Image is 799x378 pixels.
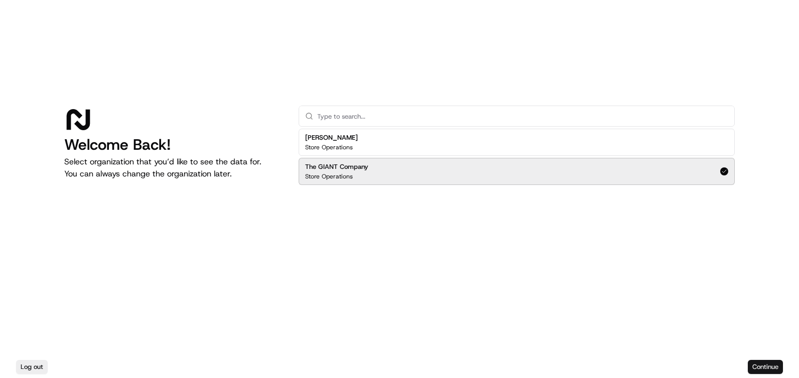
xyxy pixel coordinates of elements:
button: Continue [748,360,783,374]
p: Store Operations [305,172,353,180]
button: Log out [16,360,48,374]
input: Type to search... [317,106,728,126]
p: Select organization that you’d like to see the data for. You can always change the organization l... [64,156,283,180]
div: Suggestions [299,127,735,187]
h1: Welcome Back! [64,136,283,154]
p: Store Operations [305,143,353,151]
h2: [PERSON_NAME] [305,133,358,142]
h2: The GIANT Company [305,162,368,171]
